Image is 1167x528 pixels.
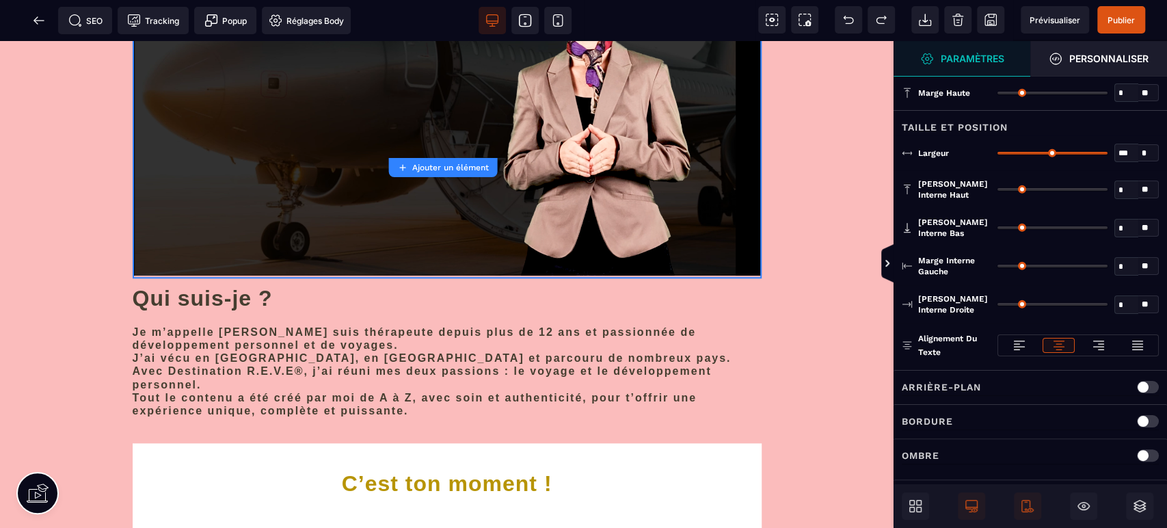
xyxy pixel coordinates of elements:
span: Défaire [835,6,862,34]
span: Tracking [127,14,179,27]
span: Voir tablette [511,7,539,34]
span: Importer [911,6,939,34]
span: Popup [204,14,247,27]
span: Métadata SEO [58,7,112,34]
span: Marge haute [918,88,970,98]
span: [PERSON_NAME] interne droite [918,293,991,315]
span: Aperçu [1021,6,1089,34]
span: Ouvrir le gestionnaire de styles [894,41,1030,77]
span: Largeur [918,148,949,159]
strong: Ajouter un élément [412,163,489,172]
p: Bordure [902,413,953,430]
span: [PERSON_NAME] interne bas [918,217,991,239]
span: Enregistrer le contenu [1097,6,1145,34]
span: SEO [68,14,103,27]
span: Réglages Body [269,14,344,27]
span: Afficher le mobile [1014,492,1041,520]
strong: Paramètres [941,53,1004,64]
span: Marge interne gauche [918,255,991,277]
span: Retour [25,7,53,34]
span: Prévisualiser [1030,15,1080,25]
span: C’est ton moment ! [342,430,552,455]
span: Afficher le desktop [958,492,985,520]
span: Code de suivi [118,7,189,34]
p: Ombre [902,447,939,464]
div: Taille et position [894,110,1167,135]
span: Voir bureau [479,7,506,34]
span: Ouvrir les blocs [902,492,929,520]
span: Voir les composants [758,6,786,34]
span: Afficher les vues [894,243,907,285]
span: Voir mobile [544,7,572,34]
strong: Personnaliser [1069,53,1149,64]
p: Arrière-plan [902,379,981,395]
span: Capture d'écran [791,6,818,34]
span: Favicon [262,7,351,34]
p: Alignement du texte [902,332,991,359]
span: Rétablir [868,6,895,34]
button: Ajouter un élément [388,158,497,177]
span: Ouvrir les calques [1126,492,1153,520]
span: [PERSON_NAME] interne haut [918,179,991,200]
span: Nettoyage [944,6,971,34]
span: Ouvrir le gestionnaire de styles [1030,41,1167,77]
span: Créer une alerte modale [194,7,256,34]
span: Enregistrer [977,6,1004,34]
span: Publier [1108,15,1135,25]
span: Masquer le bloc [1070,492,1097,520]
